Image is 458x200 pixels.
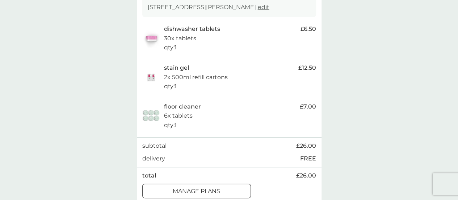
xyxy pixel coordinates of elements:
p: dishwasher tablets [164,24,220,34]
p: 6x tablets [164,111,193,121]
button: manage plans [142,184,251,198]
p: qty : 1 [164,43,177,52]
span: £7.00 [300,102,316,111]
p: stain gel [164,63,189,73]
p: manage plans [173,187,220,196]
span: £6.50 [301,24,316,34]
span: £26.00 [296,141,316,151]
p: delivery [142,154,165,163]
p: qty : 1 [164,82,177,91]
a: edit [258,4,269,11]
p: qty : 1 [164,121,177,130]
p: [STREET_ADDRESS][PERSON_NAME] [148,3,269,12]
p: FREE [300,154,316,163]
p: subtotal [142,141,167,151]
p: floor cleaner [164,102,201,111]
p: 30x tablets [164,34,196,43]
p: total [142,171,156,180]
span: £12.50 [298,63,316,73]
p: 2x 500ml refill cartons [164,73,228,82]
span: £26.00 [296,171,316,180]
